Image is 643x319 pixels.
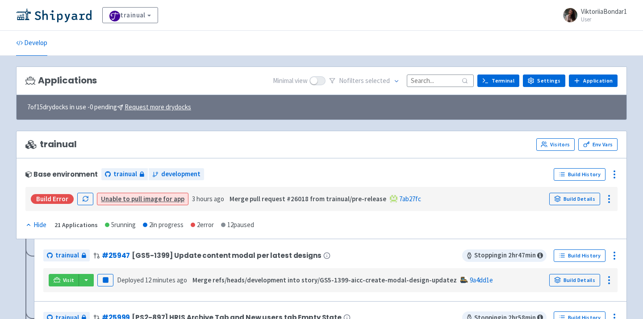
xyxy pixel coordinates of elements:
a: trainual [101,168,148,180]
div: 2 in progress [143,220,184,230]
h3: Applications [25,75,97,86]
button: Hide [25,220,47,230]
a: Visit [49,274,79,286]
a: Visitors [536,138,575,151]
a: Build Details [549,274,600,286]
div: 12 paused [221,220,254,230]
a: Unable to pull image for app [101,195,184,203]
span: [GS5-1399] Update content modal per latest designs [132,252,321,259]
span: Visit [63,277,75,284]
input: Search... [407,75,474,87]
a: development [149,168,204,180]
a: #25947 [102,251,130,260]
a: Build History [554,168,605,181]
a: Terminal [477,75,519,87]
div: Base environment [25,170,98,178]
small: User [581,17,627,22]
div: Hide [25,220,46,230]
span: trainual [113,169,137,179]
div: Build Error [31,194,74,204]
a: ViktoriiaBondar1 User [558,8,627,22]
span: trainual [25,139,77,149]
time: 3 hours ago [192,195,224,203]
span: Stopping in 2 hr 47 min [462,249,547,262]
strong: Merge refs/heads/development into story/GS5-1399-aicc-create-modal-design-updatez [192,276,457,284]
time: 12 minutes ago [145,276,187,284]
a: Build History [554,249,605,262]
a: Env Vars [578,138,618,151]
a: Settings [523,75,565,87]
a: trainual [43,249,90,261]
a: Build Details [549,193,600,205]
a: 7ab27fc [399,195,421,203]
strong: Merge pull request #26018 from trainual/pre-release [230,195,386,203]
span: ViktoriiaBondar1 [581,7,627,16]
button: Pause [97,274,113,286]
div: 5 running [105,220,136,230]
span: trainual [55,250,79,261]
span: selected [365,76,390,85]
a: trainual [102,7,158,23]
span: Minimal view [273,76,308,86]
div: 21 Applications [54,220,98,230]
img: Shipyard logo [16,8,92,22]
span: 7 of 15 drydocks in use - 0 pending [27,102,191,112]
span: Deployed [117,276,187,284]
span: development [161,169,200,179]
a: Application [569,75,618,87]
span: No filter s [339,76,390,86]
a: Develop [16,31,47,56]
a: 9a4dd1e [470,276,493,284]
div: 2 error [191,220,214,230]
u: Request more drydocks [125,103,191,111]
